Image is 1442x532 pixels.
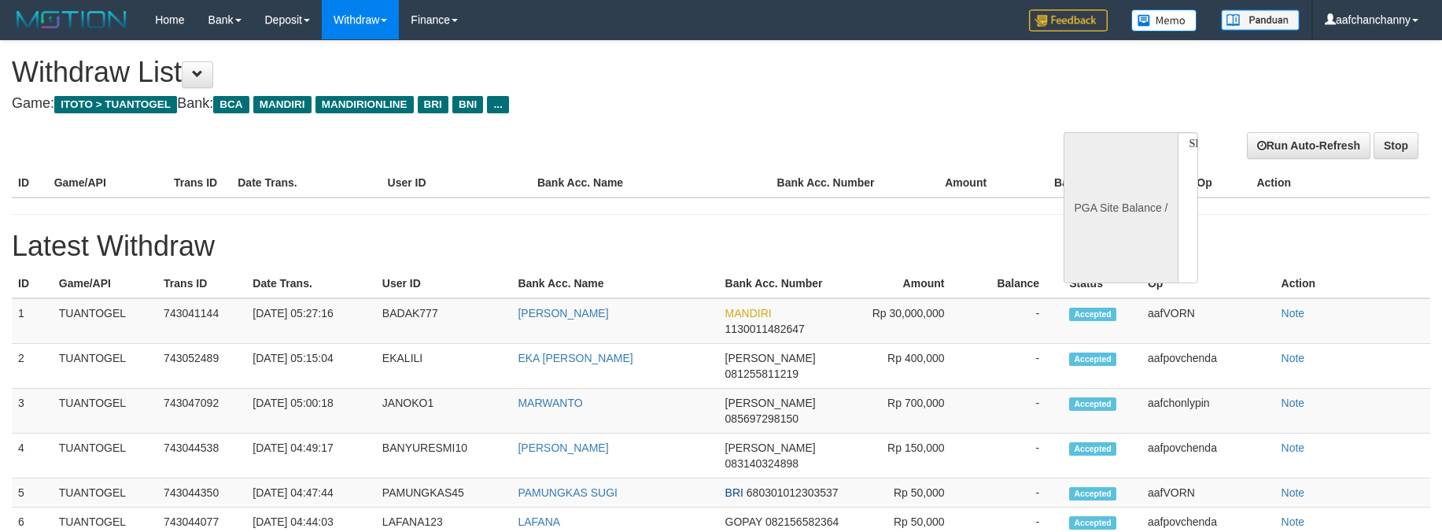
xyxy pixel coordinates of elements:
th: Amount [856,269,968,298]
td: 4 [12,434,53,478]
th: Trans ID [157,269,246,298]
a: Stop [1374,132,1418,159]
th: User ID [382,168,531,198]
span: MANDIRIONLINE [315,96,414,113]
a: [PERSON_NAME] [518,307,608,320]
td: - [968,478,1064,508]
a: EKA [PERSON_NAME] [518,352,632,364]
span: MANDIRI [725,307,772,320]
td: 743047092 [157,389,246,434]
td: 743044538 [157,434,246,478]
td: JANOKO1 [376,389,512,434]
td: [DATE] 04:47:44 [246,478,375,508]
img: Feedback.jpg [1029,9,1108,31]
td: Rp 50,000 [856,478,968,508]
span: Accepted [1069,516,1116,530]
span: 082156582364 [765,515,839,528]
td: 2 [12,344,53,389]
td: - [968,298,1064,344]
a: Note [1282,397,1305,409]
a: Note [1282,515,1305,528]
span: Accepted [1069,397,1116,411]
img: panduan.png [1221,9,1300,31]
td: 743041144 [157,298,246,344]
span: Accepted [1069,487,1116,501]
td: TUANTOGEL [53,344,157,389]
td: 5 [12,478,53,508]
span: 1130011482647 [725,323,805,335]
td: TUANTOGEL [53,389,157,434]
td: Rp 150,000 [856,434,968,478]
td: BADAK777 [376,298,512,344]
td: EKALILI [376,344,512,389]
a: Note [1282,486,1305,499]
td: [DATE] 05:15:04 [246,344,375,389]
td: TUANTOGEL [53,434,157,478]
span: BRI [418,96,448,113]
span: BNI [452,96,483,113]
a: [PERSON_NAME] [518,441,608,454]
h4: Game: Bank: [12,96,946,112]
th: Bank Acc. Name [511,269,718,298]
td: Rp 30,000,000 [856,298,968,344]
h1: Latest Withdraw [12,231,1430,262]
span: ITOTO > TUANTOGEL [54,96,177,113]
a: Run Auto-Refresh [1247,132,1370,159]
th: Game/API [48,168,168,198]
td: - [968,434,1064,478]
th: Op [1141,269,1275,298]
a: PAMUNGKAS SUGI [518,486,618,499]
td: [DATE] 05:27:16 [246,298,375,344]
th: User ID [376,269,512,298]
th: Bank Acc. Name [531,168,771,198]
th: Bank Acc. Number [771,168,891,198]
img: MOTION_logo.png [12,8,131,31]
td: aafpovchenda [1141,434,1275,478]
td: - [968,389,1064,434]
a: MARWANTO [518,397,582,409]
td: aafVORN [1141,478,1275,508]
a: Note [1282,352,1305,364]
span: BRI [725,486,743,499]
h1: Withdraw List [12,57,946,88]
div: PGA Site Balance / [1064,132,1177,283]
td: - [968,344,1064,389]
span: 680301012303537 [747,486,839,499]
td: TUANTOGEL [53,478,157,508]
td: TUANTOGEL [53,298,157,344]
td: 743044350 [157,478,246,508]
th: Trans ID [168,168,231,198]
span: [PERSON_NAME] [725,397,816,409]
td: BANYURESMI10 [376,434,512,478]
th: Game/API [53,269,157,298]
th: Bank Acc. Number [719,269,857,298]
td: [DATE] 04:49:17 [246,434,375,478]
span: GOPAY [725,515,762,528]
td: 1 [12,298,53,344]
span: Accepted [1069,308,1116,321]
th: Balance [1010,168,1120,198]
a: LAFANA [518,515,560,528]
a: Note [1282,307,1305,320]
th: Amount [891,168,1010,198]
td: aafpovchenda [1141,344,1275,389]
img: Button%20Memo.svg [1131,9,1197,31]
td: Rp 400,000 [856,344,968,389]
th: Date Trans. [246,269,375,298]
td: 3 [12,389,53,434]
td: aafVORN [1141,298,1275,344]
th: Op [1190,168,1250,198]
th: ID [12,269,53,298]
span: Accepted [1069,353,1116,366]
td: PAMUNGKAS45 [376,478,512,508]
th: Action [1250,168,1430,198]
td: [DATE] 05:00:18 [246,389,375,434]
th: Status [1063,269,1141,298]
th: Action [1275,269,1430,298]
td: aafchonlypin [1141,389,1275,434]
td: 743052489 [157,344,246,389]
span: [PERSON_NAME] [725,352,816,364]
td: Rp 700,000 [856,389,968,434]
th: Date Trans. [231,168,381,198]
span: Accepted [1069,442,1116,456]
